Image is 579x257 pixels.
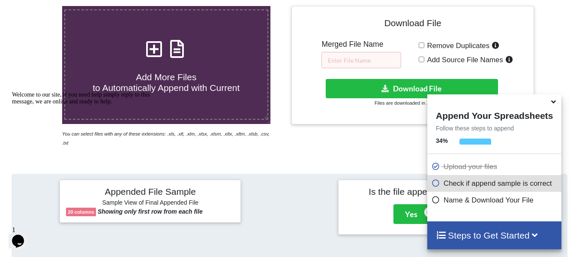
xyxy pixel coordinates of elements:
b: Showing only first row from each file [98,208,203,215]
iframe: chat widget [9,88,163,218]
i: You can select files with any of these extensions: .xls, .xlt, .xlm, .xlsx, .xlsm, .xltx, .xltm, ... [62,131,270,145]
span: Add More Files to Automatically Append with Current [93,72,240,93]
p: Follow these steps to append [427,124,561,133]
h4: Append Your Spreadsheets [427,108,561,121]
button: Download File [326,79,498,98]
iframe: chat widget [9,223,36,248]
span: Add Source File Names [424,56,503,64]
h4: Download File [298,12,527,37]
h5: Merged File Name [321,40,401,49]
small: Files are downloaded in .xlsx format [375,100,451,106]
button: Yes [393,204,429,224]
b: 34 % [436,137,448,144]
p: Upload your files [432,161,559,172]
span: Remove Duplicates [424,42,490,50]
div: Welcome to our site, if you need help simply reply to this message, we are online and ready to help. [3,3,158,17]
h4: Is the file appended correctly? [345,186,513,197]
p: Name & Download Your File [432,195,559,206]
span: Welcome to our site, if you need help simply reply to this message, we are online and ready to help. [3,3,141,17]
h4: Steps to Get Started [436,230,553,241]
input: Enter File Name [321,52,401,68]
p: Check if append sample is correct [432,178,559,189]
